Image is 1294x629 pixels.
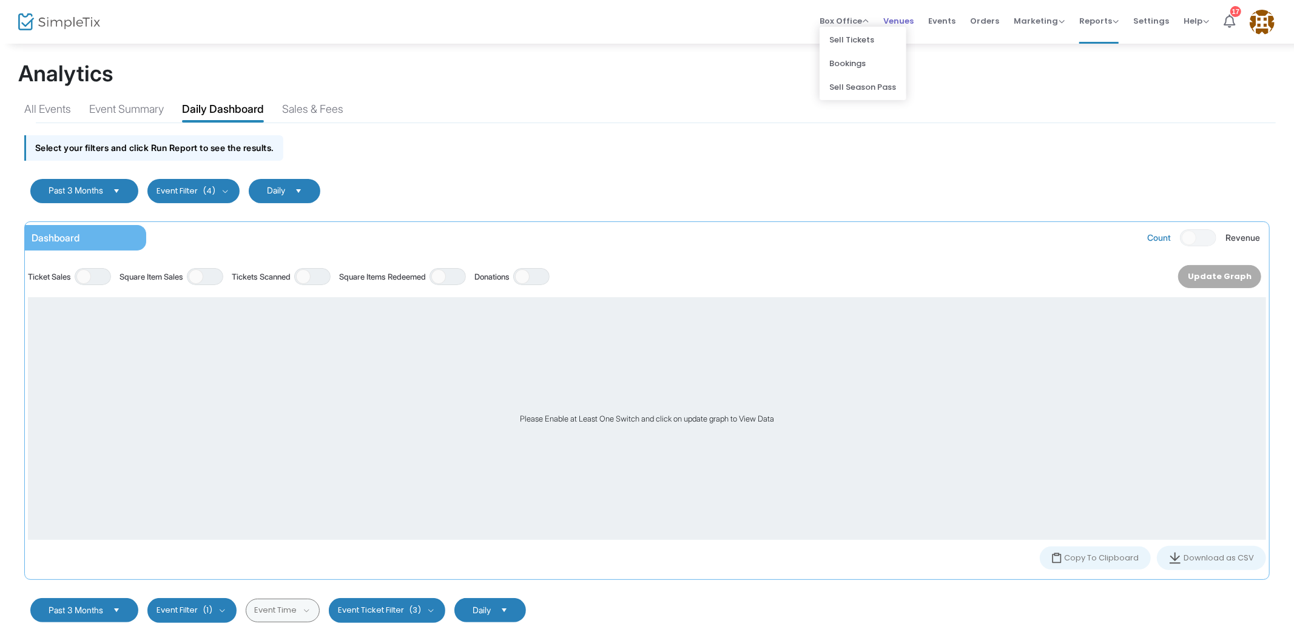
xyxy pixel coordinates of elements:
[1014,15,1065,27] span: Marketing
[474,271,510,283] label: Donations
[203,186,215,196] span: (4)
[32,232,79,244] span: Dashboard
[409,605,421,615] span: (3)
[24,101,71,122] div: All Events
[28,297,1266,540] div: Please Enable at Least One Switch and click on update graph to View Data
[473,605,491,616] span: Daily
[49,185,103,195] span: Past 3 Months
[339,271,426,283] label: Square Items Redeemed
[108,605,125,615] button: Select
[329,598,445,622] button: Event Ticket Filter(3)
[120,271,183,283] label: Square Item Sales
[1225,231,1260,244] label: Revenue
[108,186,125,196] button: Select
[18,61,1276,87] h1: Analytics
[496,605,513,615] button: Select
[89,101,164,122] div: Event Summary
[182,101,264,122] div: Daily Dashboard
[820,28,906,52] li: Sell Tickets
[24,135,283,160] div: Select your filters and click Run Report to see the results.
[1230,6,1241,17] div: 17
[232,271,291,283] label: Tickets Scanned
[290,186,307,196] button: Select
[820,15,869,27] span: Box Office
[883,5,914,36] span: Venues
[970,5,999,36] span: Orders
[1184,15,1209,27] span: Help
[49,605,103,615] span: Past 3 Months
[203,605,212,615] span: (1)
[1147,231,1171,244] label: Count
[28,271,71,283] label: Ticket Sales
[928,5,955,36] span: Events
[147,179,240,203] button: Event Filter(4)
[1079,15,1119,27] span: Reports
[147,598,237,622] button: Event Filter(1)
[820,52,906,75] li: Bookings
[820,75,906,99] li: Sell Season Pass
[267,186,285,196] span: Daily
[1133,5,1169,36] span: Settings
[282,101,343,122] div: Sales & Fees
